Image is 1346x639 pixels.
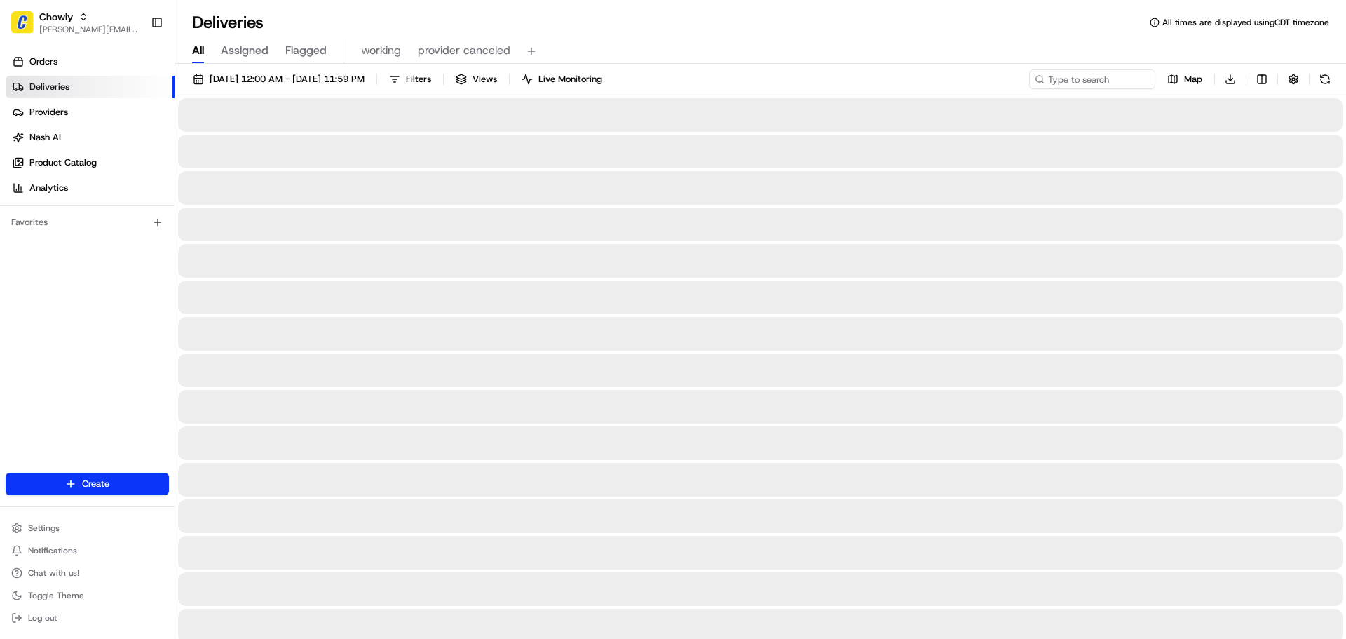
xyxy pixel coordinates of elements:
[383,69,437,89] button: Filters
[6,177,175,199] a: Analytics
[29,55,57,68] span: Orders
[221,42,268,59] span: Assigned
[6,541,169,560] button: Notifications
[39,10,73,24] button: Chowly
[6,6,145,39] button: ChowlyChowly[PERSON_NAME][EMAIL_ADDRESS][DOMAIN_NAME]
[538,73,602,86] span: Live Monitoring
[29,156,97,169] span: Product Catalog
[6,473,169,495] button: Create
[82,478,109,490] span: Create
[192,11,264,34] h1: Deliveries
[28,545,77,556] span: Notifications
[28,523,60,534] span: Settings
[29,131,61,144] span: Nash AI
[28,612,57,624] span: Log out
[361,42,401,59] span: working
[28,567,79,579] span: Chat with us!
[6,101,175,123] a: Providers
[1029,69,1155,89] input: Type to search
[6,76,175,98] a: Deliveries
[6,152,175,174] a: Product Catalog
[1161,69,1209,89] button: Map
[6,51,175,73] a: Orders
[6,126,175,149] a: Nash AI
[473,73,497,86] span: Views
[29,106,68,119] span: Providers
[6,563,169,583] button: Chat with us!
[29,182,68,194] span: Analytics
[28,590,84,601] span: Toggle Theme
[1184,73,1202,86] span: Map
[406,73,431,86] span: Filters
[192,42,204,59] span: All
[515,69,609,89] button: Live Monitoring
[418,42,510,59] span: provider canceled
[6,608,169,628] button: Log out
[1315,69,1335,89] button: Refresh
[6,211,169,234] div: Favorites
[210,73,365,86] span: [DATE] 12:00 AM - [DATE] 11:59 PM
[29,81,69,93] span: Deliveries
[6,586,169,605] button: Toggle Theme
[186,69,371,89] button: [DATE] 12:00 AM - [DATE] 11:59 PM
[285,42,327,59] span: Flagged
[11,11,34,34] img: Chowly
[1162,17,1329,28] span: All times are displayed using CDT timezone
[39,24,140,35] button: [PERSON_NAME][EMAIL_ADDRESS][DOMAIN_NAME]
[6,518,169,538] button: Settings
[449,69,503,89] button: Views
